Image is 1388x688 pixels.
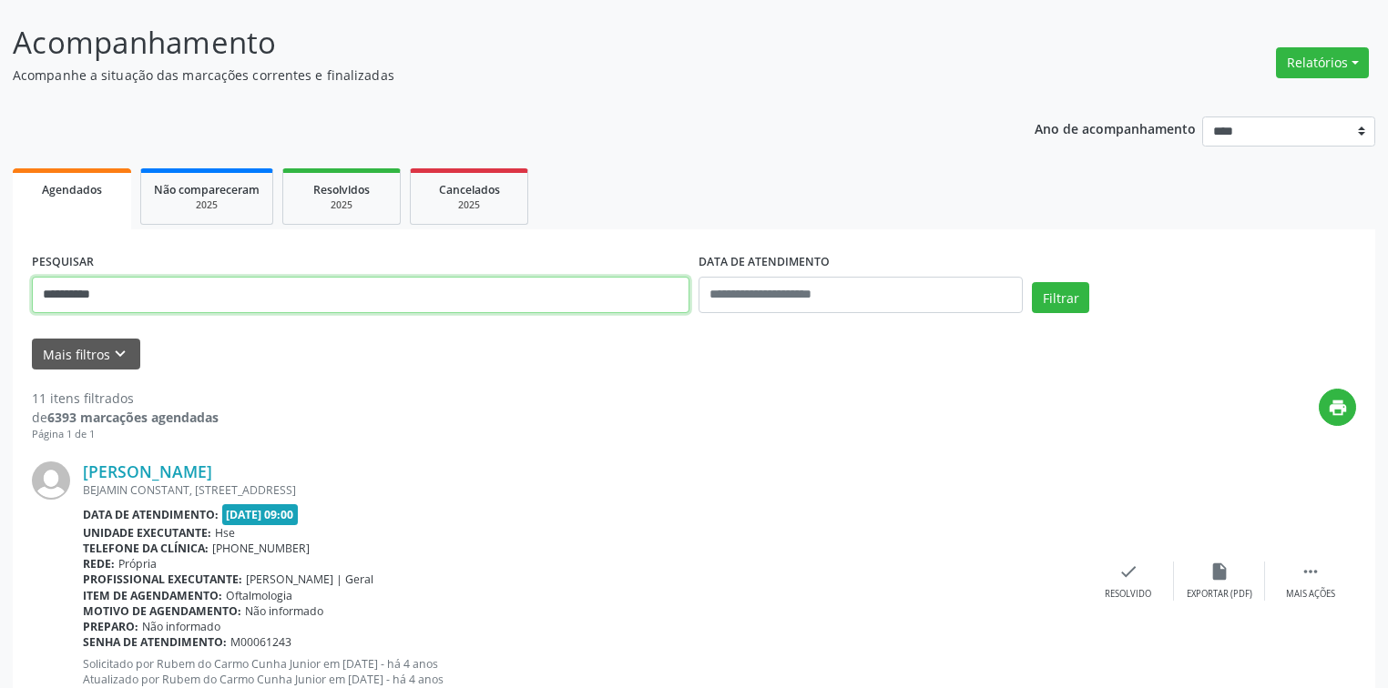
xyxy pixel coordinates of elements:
[42,182,102,197] span: Agendados
[699,248,830,277] label: DATA DE ATENDIMENTO
[1118,562,1138,582] i: check
[83,603,241,619] b: Motivo de agendamento:
[154,198,260,212] div: 2025
[1187,588,1252,601] div: Exportar (PDF)
[83,507,219,522] b: Data de atendimento:
[142,619,220,634] span: Não informado
[1319,389,1356,426] button: print
[32,389,219,408] div: 11 itens filtrados
[439,182,500,197] span: Cancelados
[83,588,222,603] b: Item de agendamento:
[83,634,227,650] b: Senha de atendimento:
[1286,588,1335,601] div: Mais ações
[83,541,209,556] b: Telefone da clínica:
[13,20,966,66] p: Acompanhamento
[83,572,242,587] b: Profissional executante:
[246,572,373,587] span: [PERSON_NAME] | Geral
[1328,398,1348,418] i: print
[13,66,966,85] p: Acompanhe a situação das marcações correntes e finalizadas
[32,339,140,370] button: Mais filtroskeyboard_arrow_down
[424,198,515,212] div: 2025
[212,541,310,556] span: [PHONE_NUMBER]
[222,504,299,525] span: [DATE] 09:00
[1209,562,1230,582] i: insert_drive_file
[83,556,115,572] b: Rede:
[296,198,387,212] div: 2025
[118,556,157,572] span: Própria
[230,634,291,650] span: M00061243
[313,182,370,197] span: Resolvidos
[110,344,130,364] i: keyboard_arrow_down
[83,525,211,541] b: Unidade executante:
[83,619,138,634] b: Preparo:
[1035,116,1196,139] p: Ano de acompanhamento
[32,248,94,277] label: PESQUISAR
[1105,588,1151,601] div: Resolvido
[32,427,219,442] div: Página 1 de 1
[1032,282,1089,313] button: Filtrar
[83,461,212,481] a: [PERSON_NAME]
[83,656,1083,687] p: Solicitado por Rubem do Carmo Cunha Junior em [DATE] - há 4 anos Atualizado por Rubem do Carmo Cu...
[1276,47,1369,78] button: Relatórios
[32,461,70,500] img: img
[83,482,1083,498] div: BEJAMIN CONSTANT, [STREET_ADDRESS]
[215,525,235,541] span: Hse
[154,182,260,197] span: Não compareceram
[47,409,219,426] strong: 6393 marcações agendadas
[245,603,323,619] span: Não informado
[1301,562,1321,582] i: 
[32,408,219,427] div: de
[226,588,292,603] span: Oftalmologia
